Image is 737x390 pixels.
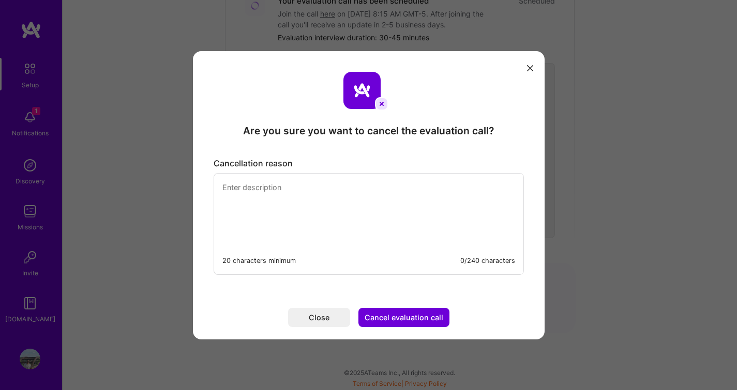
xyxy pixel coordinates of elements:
div: 0/240 characters [460,255,515,266]
div: modal [193,51,545,339]
button: Close [288,308,350,327]
button: Cancel evaluation call [358,308,449,327]
img: cancel icon [375,97,388,111]
div: Cancellation reason [214,158,524,169]
i: icon Close [527,65,533,71]
div: 20 characters minimum [222,255,296,266]
div: Are you sure you want to cancel the evaluation call? [243,124,494,137]
img: aTeam logo [343,72,381,109]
